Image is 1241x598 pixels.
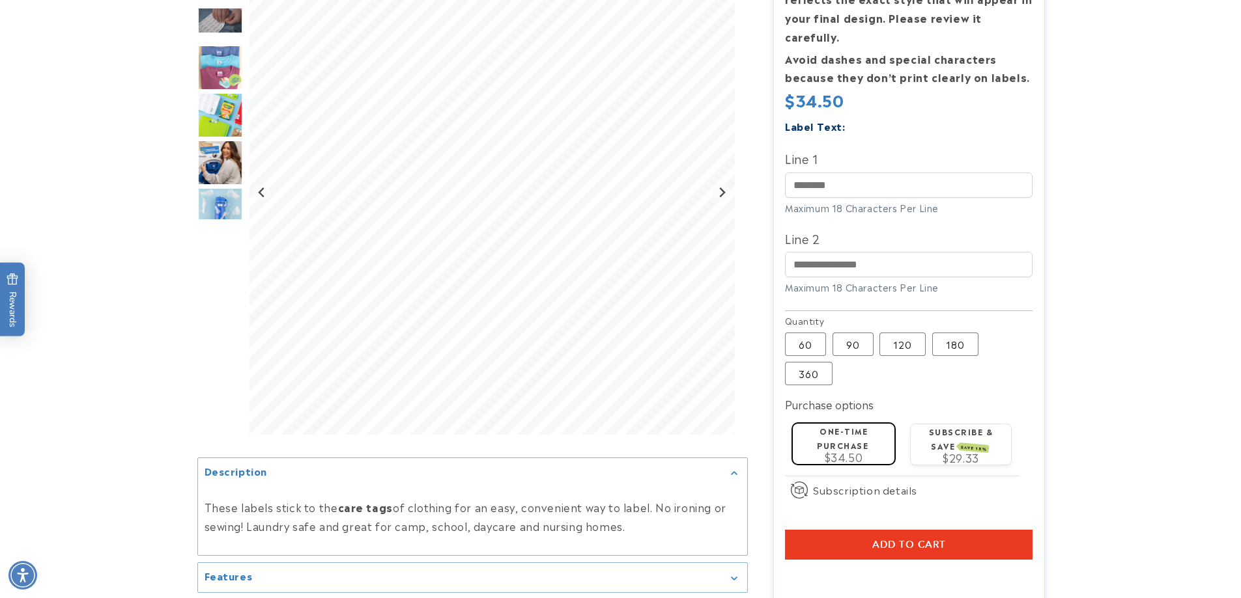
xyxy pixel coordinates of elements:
label: 180 [932,333,978,356]
legend: Quantity [785,314,825,327]
div: Go to slide 4 [197,45,243,90]
img: Stick N' Wear® Labels - Label Land [197,140,243,185]
label: Label Text: [785,118,846,133]
div: Maximum 18 Characters Per Line [785,280,1033,294]
label: 360 [785,362,833,385]
label: 90 [833,333,874,356]
div: Go to slide 6 [197,140,243,185]
label: 120 [879,333,926,356]
div: Maximum 18 Characters Per Line [785,201,1033,215]
span: Rewards [7,273,19,327]
summary: Features [198,563,747,592]
img: null [197,7,243,33]
button: Add to cart [785,530,1033,560]
strong: Avoid dashes and special characters because they don’t print clearly on labels. [785,51,1030,85]
img: Stick N' Wear® Labels - Label Land [197,45,243,90]
span: Add to cart [872,539,946,550]
h2: Description [205,465,268,478]
div: Go to slide 7 [197,187,243,233]
h2: Features [205,569,253,582]
label: Purchase options [785,396,874,412]
div: Go to slide 5 [197,92,243,138]
iframe: Sign Up via Text for Offers [10,494,165,533]
span: $34.50 [825,449,863,465]
span: $34.50 [785,88,844,111]
label: Subscribe & save [929,426,993,451]
button: Next slide [713,183,730,201]
label: One-time purchase [817,425,868,450]
strong: care tags [338,498,393,514]
label: Line 1 [785,148,1033,169]
img: Stick N' Wear® Labels - Label Land [197,187,243,233]
span: SAVE 15% [959,442,990,453]
label: 60 [785,333,826,356]
p: These labels stick to the of clothing for an easy, convenient way to label. No ironing or sewing!... [205,497,741,535]
label: Line 2 [785,228,1033,249]
img: Stick N' Wear® Labels - Label Land [197,92,243,138]
div: Accessibility Menu [8,561,37,590]
button: Previous slide [253,183,271,201]
span: $29.33 [943,450,979,465]
summary: Description [198,458,747,487]
span: Subscription details [813,482,917,498]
